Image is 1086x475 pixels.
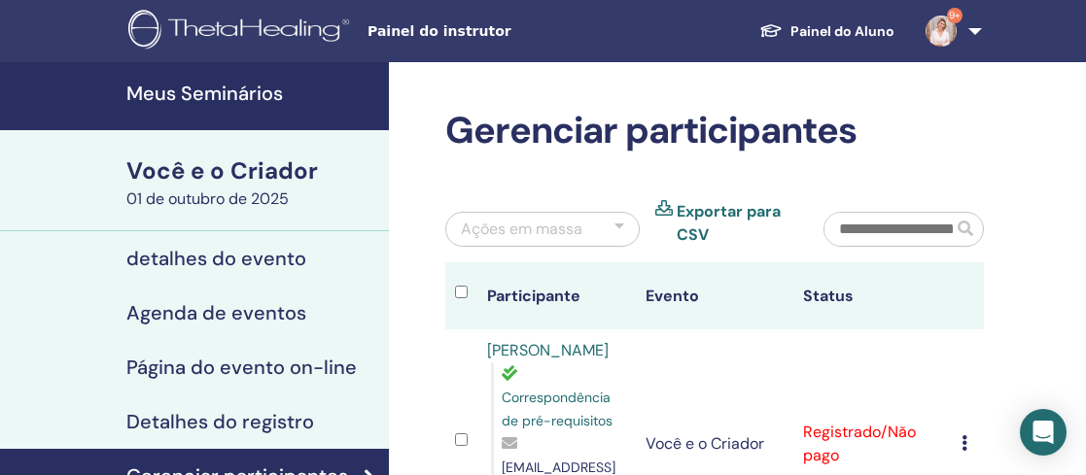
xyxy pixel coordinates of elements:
font: Detalhes do registro [126,409,314,434]
div: Abra o Intercom Messenger [1020,409,1067,456]
font: Status [803,286,854,306]
font: Exportar para CSV [677,201,781,245]
a: Painel do Aluno [744,13,910,50]
font: Página do evento on-line [126,355,357,380]
a: Exportar para CSV [677,200,794,247]
a: [PERSON_NAME] [487,340,609,360]
font: Você e o Criador [126,155,318,186]
a: Você e o Criador01 de outubro de 2025 [115,154,389,211]
font: Gerenciar participantes [445,106,857,154]
font: Meus Seminários [126,81,283,106]
img: default.jpg [926,16,957,47]
font: Evento [646,286,699,306]
img: logo.png [128,10,356,53]
font: 01 de outubro de 2025 [126,188,289,209]
font: Você e o Criador [646,433,764,454]
font: detalhes do evento [126,246,306,271]
font: Correspondência de pré-requisitos [502,389,613,429]
img: graduation-cap-white.svg [759,22,783,39]
font: Agenda de eventos [126,300,306,325]
font: Ações em massa [461,219,582,239]
font: Painel do Aluno [790,22,894,40]
font: 9+ [949,9,961,21]
font: Painel do instrutor [368,23,511,39]
font: Participante [487,286,580,306]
